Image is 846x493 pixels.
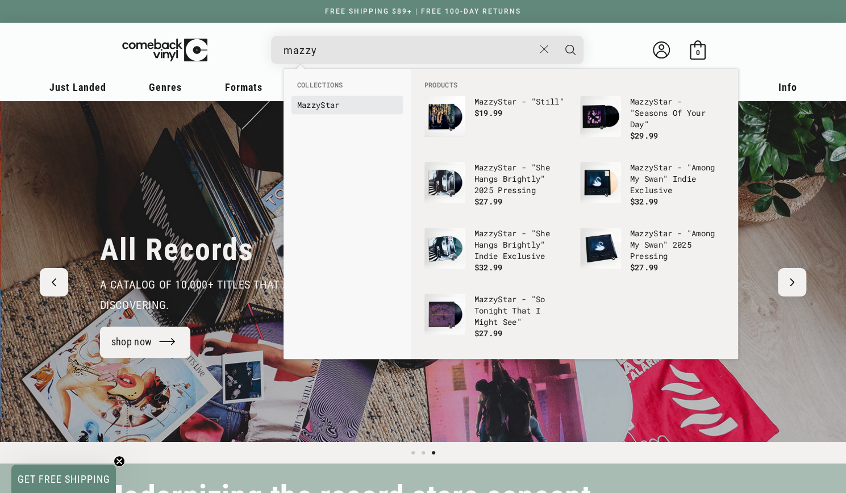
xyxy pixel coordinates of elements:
li: products: Mazzy Star - "She Hangs Brightly" 2025 Pressing [419,156,574,222]
a: Mazzy Star - "Among My Swan" Indie Exclusive MazzyStar - "Among My Swan" Indie Exclusive $32.99 [580,162,724,216]
div: Products [411,69,738,359]
img: Mazzy Star - "Among My Swan" 2025 Pressing [580,228,621,269]
b: Mazzy [474,96,498,107]
li: collections: Mazzy Star [291,96,403,114]
li: products: Mazzy Star - "She Hangs Brightly" Indie Exclusive [419,222,574,288]
b: Mazzy [630,96,654,107]
p: Star - "Seasons Of Your Day" [630,96,724,130]
img: Mazzy Star - "Among My Swan" Indie Exclusive [580,162,621,203]
li: products: Mazzy Star - "Among My Swan" 2025 Pressing [574,222,730,288]
input: When autocomplete results are available use up and down arrows to review and enter to select [284,39,534,62]
p: Star - "Among My Swan" Indie Exclusive [630,162,724,196]
span: a catalog of 10,000+ Titles that are all worth discovering. [100,278,364,312]
button: Close teaser [114,456,125,467]
b: Mazzy [297,99,321,110]
div: Collections [284,69,411,120]
p: Star - "Among My Swan" 2025 Pressing [630,228,724,262]
b: Mazzy [474,162,498,173]
span: GET FREE SHIPPING [18,473,110,485]
p: Star - "She Hangs Brightly" Indie Exclusive [474,228,569,262]
a: Mazzy Star - "Seasons Of Your Day" MazzyStar - "Seasons Of Your Day" $29.99 [580,96,724,151]
img: Mazzy Star - "Still" [424,96,465,137]
a: Mazzy Star - "She Hangs Brightly" Indie Exclusive MazzyStar - "She Hangs Brightly" Indie Exclusiv... [424,228,569,282]
a: Mazzy Star - "So Tonight That I Might See" MazzyStar - "So Tonight That I Might See" $27.99 [424,294,569,348]
b: Mazzy [630,228,654,239]
li: products: Mazzy Star - "Among My Swan" Indie Exclusive [574,156,730,222]
li: products: Mazzy Star - "Still" [419,90,574,156]
button: Search [556,36,585,64]
p: Star - "So Tonight That I Might See" [474,294,569,328]
span: Formats [225,81,262,93]
a: shop now [100,327,191,358]
span: $32.99 [630,196,659,207]
span: $29.99 [630,130,659,141]
button: Previous slide [40,268,68,296]
div: GET FREE SHIPPINGClose teaser [11,465,116,493]
span: Info [778,81,797,93]
a: Mazzy Star - "Still" MazzyStar - "Still" $19.99 [424,96,569,151]
span: $27.99 [630,262,659,273]
div: Search [271,36,584,64]
span: $27.99 [474,328,503,339]
a: Mazzy Star - "Among My Swan" 2025 Pressing MazzyStar - "Among My Swan" 2025 Pressing $27.99 [580,228,724,282]
button: Load slide 1 of 3 [408,448,418,458]
b: Mazzy [474,294,498,304]
button: Close [534,37,555,62]
span: Just Landed [49,81,106,93]
button: Load slide 3 of 3 [428,448,439,458]
img: Mazzy Star - "She Hangs Brightly" Indie Exclusive [424,228,465,269]
a: MazzyStar [297,99,397,111]
li: Collections [291,80,403,96]
a: FREE SHIPPING $89+ | FREE 100-DAY RETURNS [314,7,532,15]
li: products: Mazzy Star - "So Tonight That I Might See" [419,288,574,354]
span: $19.99 [474,107,503,118]
span: 0 [695,48,699,57]
span: $27.99 [474,196,503,207]
span: Genres [149,81,182,93]
img: Mazzy Star - "Seasons Of Your Day" [580,96,621,137]
li: products: Mazzy Star - "Seasons Of Your Day" [574,90,730,156]
button: Load slide 2 of 3 [418,448,428,458]
button: Next slide [778,268,806,296]
p: Star - "She Hangs Brightly" 2025 Pressing [474,162,569,196]
h2: All Records [100,231,254,269]
li: Products [419,80,730,90]
span: $32.99 [474,262,503,273]
p: Star - "Still" [474,96,569,107]
a: Mazzy Star - "She Hangs Brightly" 2025 Pressing MazzyStar - "She Hangs Brightly" 2025 Pressing $2... [424,162,569,216]
b: Mazzy [474,228,498,239]
img: Mazzy Star - "So Tonight That I Might See" [424,294,465,335]
b: Mazzy [630,162,654,173]
img: Mazzy Star - "She Hangs Brightly" 2025 Pressing [424,162,465,203]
